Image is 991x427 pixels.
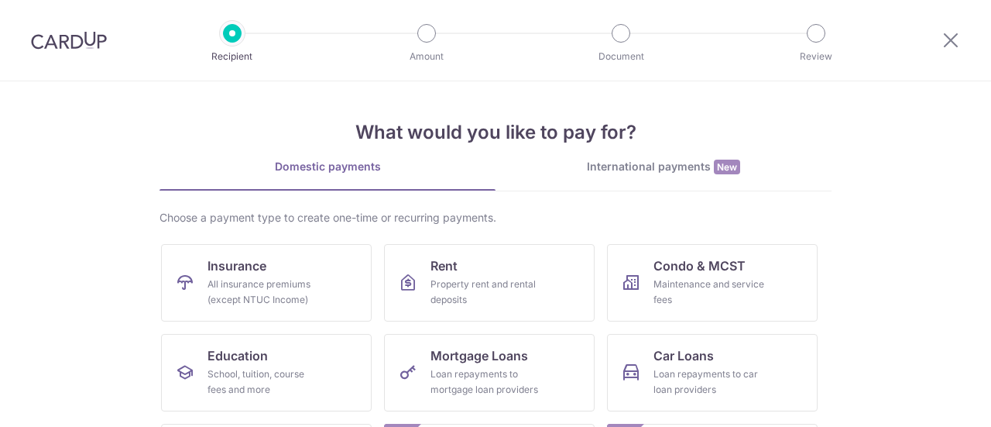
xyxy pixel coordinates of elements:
div: All insurance premiums (except NTUC Income) [207,277,319,308]
div: Property rent and rental deposits [430,277,542,308]
div: Loan repayments to mortgage loan providers [430,367,542,398]
a: EducationSchool, tuition, course fees and more [161,334,372,412]
a: Car LoansLoan repayments to car loan providers [607,334,818,412]
div: School, tuition, course fees and more [207,367,319,398]
h4: What would you like to pay for? [159,119,832,146]
div: Domestic payments [159,159,495,174]
p: Recipient [175,49,290,64]
span: Mortgage Loans [430,346,528,365]
a: Condo & MCSTMaintenance and service fees [607,244,818,322]
div: International payments [495,159,832,175]
div: Loan repayments to car loan providers [653,367,765,398]
iframe: Opens a widget where you can find more information [892,381,976,419]
span: Car Loans [653,346,714,365]
p: Document [564,49,678,64]
span: Insurance [207,257,266,275]
p: Review [759,49,873,64]
div: Choose a payment type to create one-time or recurring payments. [159,210,832,226]
img: CardUp [31,31,107,50]
div: Maintenance and service fees [653,277,765,308]
span: Education [207,346,268,365]
a: InsuranceAll insurance premiums (except NTUC Income) [161,244,372,322]
span: Rent [430,257,458,275]
span: Condo & MCST [653,257,746,275]
p: Amount [369,49,484,64]
a: RentProperty rent and rental deposits [384,244,595,322]
span: New [714,160,740,174]
a: Mortgage LoansLoan repayments to mortgage loan providers [384,334,595,412]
